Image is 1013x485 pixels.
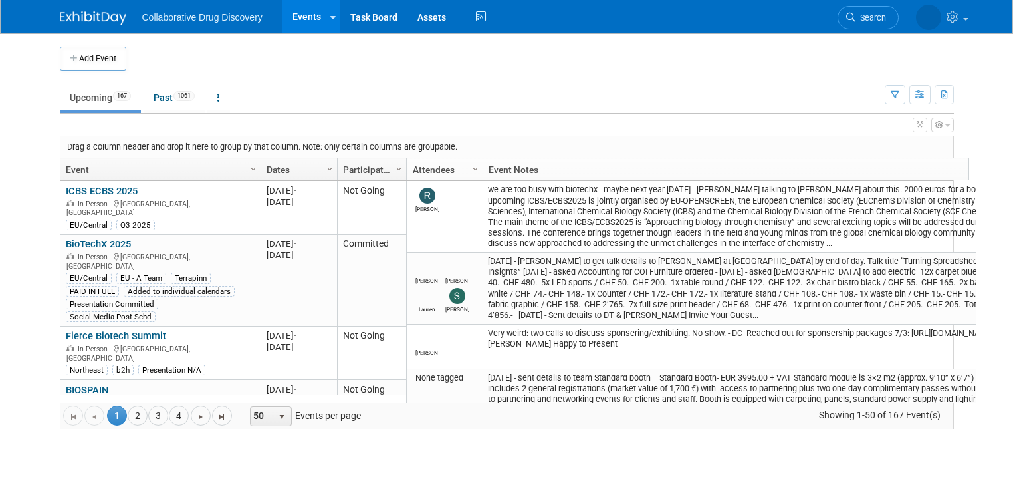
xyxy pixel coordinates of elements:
span: Collaborative Drug Discovery [142,12,263,23]
div: EU - A Team [116,273,166,283]
img: Mariana Vaschetto [449,259,465,275]
td: Not Going [337,327,406,380]
div: EU/Central [66,220,112,230]
a: Past1061 [144,85,205,110]
span: 50 [251,407,273,426]
div: [GEOGRAPHIC_DATA], [GEOGRAPHIC_DATA] [66,343,255,363]
div: [DATE] [267,384,331,395]
button: Add Event [60,47,126,71]
a: Column Settings [246,158,261,178]
div: Renate Baker [415,204,439,212]
img: Dimitris Tsionos [419,259,435,275]
div: EU/Central [66,273,112,283]
div: Q3 2025 [116,220,155,230]
img: Renate Baker [419,188,435,204]
a: Dates [267,158,328,181]
div: b2h [112,365,134,375]
div: [DATE] [267,185,331,196]
a: ICBS ECBS 2025 [66,185,138,197]
span: - [294,239,296,249]
span: select [277,412,287,422]
span: In-Person [78,200,112,208]
span: Search [855,13,886,23]
img: James White [419,331,435,347]
a: Attendees [413,158,474,181]
img: Susana Tomasio [449,288,465,304]
a: Event [66,158,252,181]
td: Not Going [337,380,406,433]
img: ExhibitDay [60,11,126,25]
div: Northeast [66,365,108,375]
td: Committed [337,235,406,327]
div: None tagged [412,373,477,383]
span: Go to the previous page [89,412,100,422]
div: Social Media Post Schd [66,311,156,322]
span: - [294,385,296,395]
img: Lauren Kossy [419,288,435,304]
span: - [294,331,296,341]
div: Terrapinn [171,273,211,283]
div: [DATE] [267,341,331,353]
img: Amanda Briggs [916,5,941,30]
a: BioTechX 2025 [66,238,131,250]
span: 1 [107,406,127,426]
div: [DATE] [267,238,331,249]
div: James White [415,347,439,356]
div: Presentation Committed [66,299,158,309]
div: Drag a column header and drop it here to group by that column. Note: only certain columns are gro... [60,136,953,158]
a: 3 [148,406,168,426]
span: Go to the last page [217,412,227,422]
span: Column Settings [248,164,259,174]
a: Column Settings [322,158,337,178]
span: Column Settings [324,164,335,174]
a: 4 [169,406,189,426]
div: Dimitris Tsionos [415,275,439,284]
div: Susana Tomasio [445,304,469,313]
div: [GEOGRAPHIC_DATA], [GEOGRAPHIC_DATA] [66,251,255,271]
a: 2 [128,406,148,426]
div: [DATE] [267,330,331,341]
a: Column Settings [392,158,406,178]
span: Go to the first page [68,412,78,422]
span: 167 [113,91,131,101]
div: Added to individual calendars [124,286,235,297]
span: Go to the next page [195,412,206,422]
a: Go to the next page [191,406,211,426]
div: PAID IN FULL [66,286,119,297]
div: [GEOGRAPHIC_DATA], [GEOGRAPHIC_DATA] [66,198,255,218]
div: Presentation N/A [138,365,205,375]
span: In-Person [78,345,112,353]
a: Search [838,6,899,29]
span: In-Person [78,253,112,261]
div: Mariana Vaschetto [445,275,469,284]
a: Go to the previous page [84,406,104,426]
div: [DATE] [267,249,331,261]
div: [DATE] [267,196,331,208]
div: Lauren Kossy [415,304,439,313]
a: Go to the last page [212,406,232,426]
a: BIOSPAIN [66,384,108,396]
img: In-Person Event [66,200,74,206]
td: Not Going [337,181,406,234]
a: Fierce Biotech Summit [66,330,166,342]
span: Events per page [233,406,374,426]
span: 1061 [173,91,195,101]
span: - [294,186,296,196]
img: In-Person Event [66,345,74,351]
a: Column Settings [468,158,483,178]
a: Go to the first page [63,406,83,426]
span: Showing 1-50 of 167 Event(s) [806,406,953,424]
span: Column Settings [470,164,481,174]
img: In-Person Event [66,253,74,259]
a: Upcoming167 [60,85,141,110]
a: Event Notes [489,158,1008,181]
span: Column Settings [394,164,404,174]
a: Participation [343,158,397,181]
